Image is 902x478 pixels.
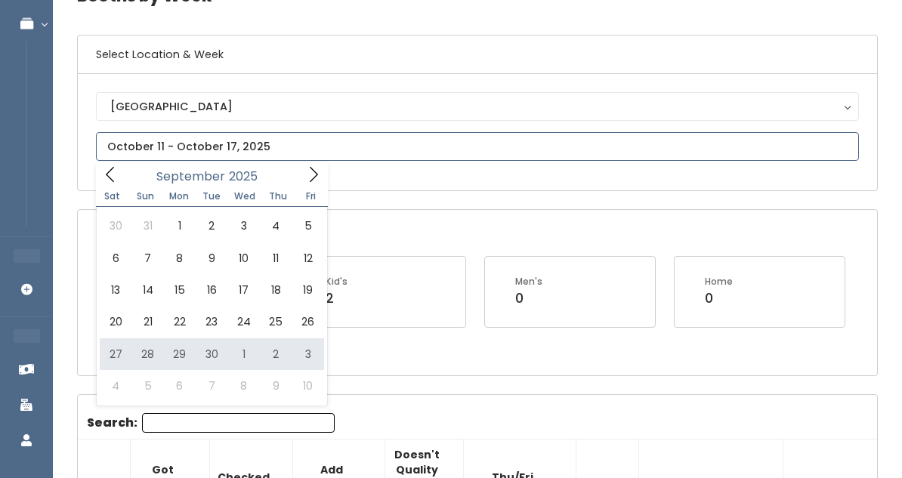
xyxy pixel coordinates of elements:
[164,242,196,274] span: September 8, 2025
[164,370,196,402] span: October 6, 2025
[156,171,225,183] span: September
[292,242,323,274] span: September 12, 2025
[196,370,227,402] span: October 7, 2025
[164,274,196,306] span: September 15, 2025
[162,192,196,201] span: Mon
[131,306,163,338] span: September 21, 2025
[142,413,335,433] input: Search:
[260,306,292,338] span: September 25, 2025
[129,192,162,201] span: Sun
[260,242,292,274] span: September 11, 2025
[131,370,163,402] span: October 5, 2025
[131,338,163,370] span: September 28, 2025
[228,338,260,370] span: October 1, 2025
[705,275,733,288] div: Home
[292,370,323,402] span: October 10, 2025
[96,92,859,121] button: [GEOGRAPHIC_DATA]
[131,210,163,242] span: August 31, 2025
[228,306,260,338] span: September 24, 2025
[225,167,270,186] input: Year
[228,242,260,274] span: September 10, 2025
[705,288,733,308] div: 0
[228,274,260,306] span: September 17, 2025
[196,242,227,274] span: September 9, 2025
[515,288,542,308] div: 0
[515,275,542,288] div: Men's
[228,192,261,201] span: Wed
[100,306,131,338] span: September 20, 2025
[295,192,328,201] span: Fri
[131,274,163,306] span: September 14, 2025
[196,338,227,370] span: September 30, 2025
[196,274,227,306] span: September 16, 2025
[96,192,129,201] span: Sat
[131,242,163,274] span: September 7, 2025
[326,275,348,288] div: Kid's
[195,192,228,201] span: Tue
[164,306,196,338] span: September 22, 2025
[196,210,227,242] span: September 2, 2025
[260,338,292,370] span: October 2, 2025
[100,370,131,402] span: October 4, 2025
[87,413,335,433] label: Search:
[260,210,292,242] span: September 4, 2025
[261,192,295,201] span: Thu
[228,210,260,242] span: September 3, 2025
[292,338,323,370] span: October 3, 2025
[100,338,131,370] span: September 27, 2025
[96,132,859,161] input: October 11 - October 17, 2025
[260,274,292,306] span: September 18, 2025
[292,210,323,242] span: September 5, 2025
[100,274,131,306] span: September 13, 2025
[100,242,131,274] span: September 6, 2025
[164,338,196,370] span: September 29, 2025
[292,306,323,338] span: September 26, 2025
[110,98,845,115] div: [GEOGRAPHIC_DATA]
[78,35,877,74] h6: Select Location & Week
[100,210,131,242] span: August 30, 2025
[260,370,292,402] span: October 9, 2025
[196,306,227,338] span: September 23, 2025
[228,370,260,402] span: October 8, 2025
[164,210,196,242] span: September 1, 2025
[292,274,323,306] span: September 19, 2025
[326,288,348,308] div: 2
